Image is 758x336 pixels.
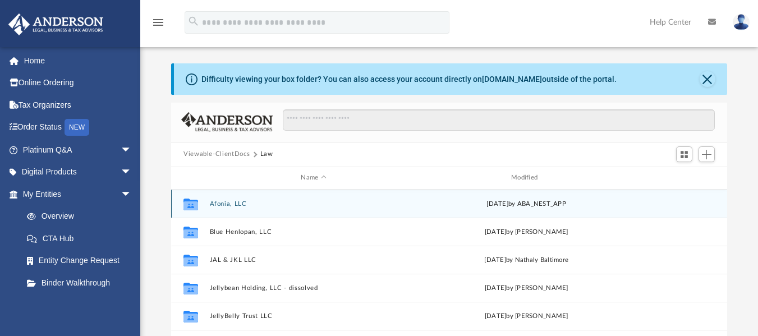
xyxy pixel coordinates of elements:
[260,149,273,159] button: Law
[176,173,204,183] div: id
[733,14,750,30] img: User Pic
[210,312,418,319] button: JellyBelly Trust LLC
[8,139,149,161] a: Platinum Q&Aarrow_drop_down
[151,21,165,29] a: menu
[676,146,693,162] button: Switch to Grid View
[699,146,715,162] button: Add
[16,271,149,294] a: Binder Walkthrough
[121,161,143,184] span: arrow_drop_down
[8,116,149,139] a: Order StatusNEW
[635,173,714,183] div: id
[8,49,149,72] a: Home
[210,284,418,291] button: Jellybean Holding, LLC - dissolved
[210,256,418,263] button: JAL & JKL LLC
[8,72,149,94] a: Online Ordering
[16,250,149,272] a: Entity Change Request
[210,228,418,235] button: Blue Henlopan, LLC
[422,283,631,293] div: [DATE] by [PERSON_NAME]
[8,94,149,116] a: Tax Organizers
[422,227,631,237] div: [DATE] by [PERSON_NAME]
[151,16,165,29] i: menu
[422,173,630,183] div: Modified
[16,205,149,228] a: Overview
[422,311,631,321] div: [DATE] by [PERSON_NAME]
[209,173,417,183] div: Name
[700,71,715,87] button: Close
[8,183,149,205] a: My Entitiesarrow_drop_down
[5,13,107,35] img: Anderson Advisors Platinum Portal
[16,294,143,316] a: My Blueprint
[121,183,143,206] span: arrow_drop_down
[187,15,200,27] i: search
[283,109,715,131] input: Search files and folders
[65,119,89,136] div: NEW
[16,227,149,250] a: CTA Hub
[121,139,143,162] span: arrow_drop_down
[8,161,149,183] a: Digital Productsarrow_drop_down
[482,75,542,84] a: [DOMAIN_NAME]
[183,149,250,159] button: Viewable-ClientDocs
[210,200,418,207] button: Afonia, LLC
[422,199,631,209] div: [DATE] by ABA_NEST_APP
[201,73,617,85] div: Difficulty viewing your box folder? You can also access your account directly on outside of the p...
[422,255,631,265] div: [DATE] by Nathaly Baltimore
